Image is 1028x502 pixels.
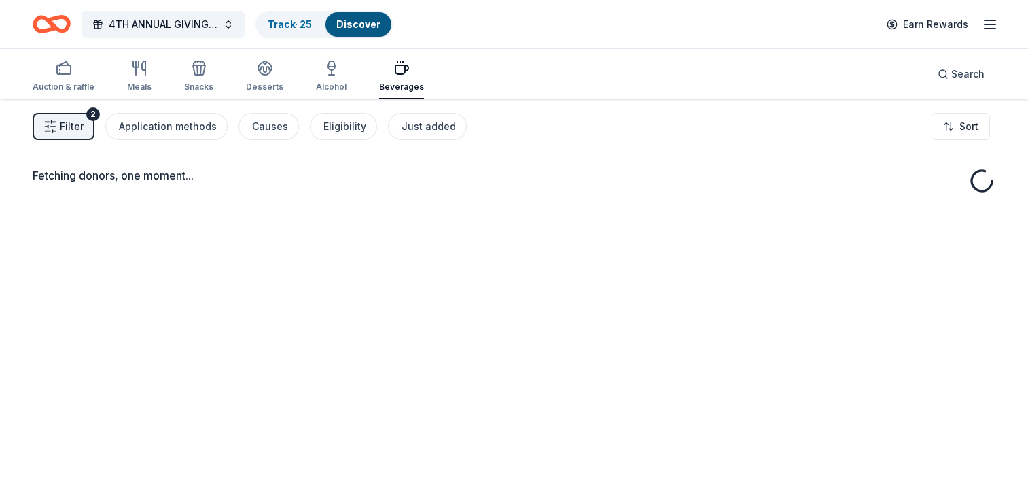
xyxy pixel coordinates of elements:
[379,82,424,93] div: Beverages
[33,54,94,99] button: Auction & raffle
[268,18,312,30] a: Track· 25
[60,118,84,135] span: Filter
[82,11,245,38] button: 4TH ANNUAL GIVING THANKS IN THE COMMUNITY OUTREACH
[379,54,424,99] button: Beverages
[252,118,288,135] div: Causes
[336,18,380,30] a: Discover
[316,54,347,99] button: Alcohol
[119,118,217,135] div: Application methods
[33,167,995,184] div: Fetching donors, one moment...
[33,8,71,40] a: Home
[323,118,366,135] div: Eligibility
[109,16,217,33] span: 4TH ANNUAL GIVING THANKS IN THE COMMUNITY OUTREACH
[127,82,152,93] div: Meals
[959,118,978,135] span: Sort
[316,82,347,93] div: Alcohol
[105,113,228,140] button: Application methods
[879,12,976,37] a: Earn Rewards
[932,113,990,140] button: Sort
[927,61,995,88] button: Search
[255,11,393,38] button: Track· 25Discover
[184,82,213,93] div: Snacks
[310,113,377,140] button: Eligibility
[388,113,467,140] button: Just added
[184,54,213,99] button: Snacks
[33,82,94,93] div: Auction & raffle
[246,54,283,99] button: Desserts
[86,107,100,121] div: 2
[402,118,456,135] div: Just added
[246,82,283,93] div: Desserts
[951,66,985,82] span: Search
[127,54,152,99] button: Meals
[238,113,299,140] button: Causes
[33,113,94,140] button: Filter2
